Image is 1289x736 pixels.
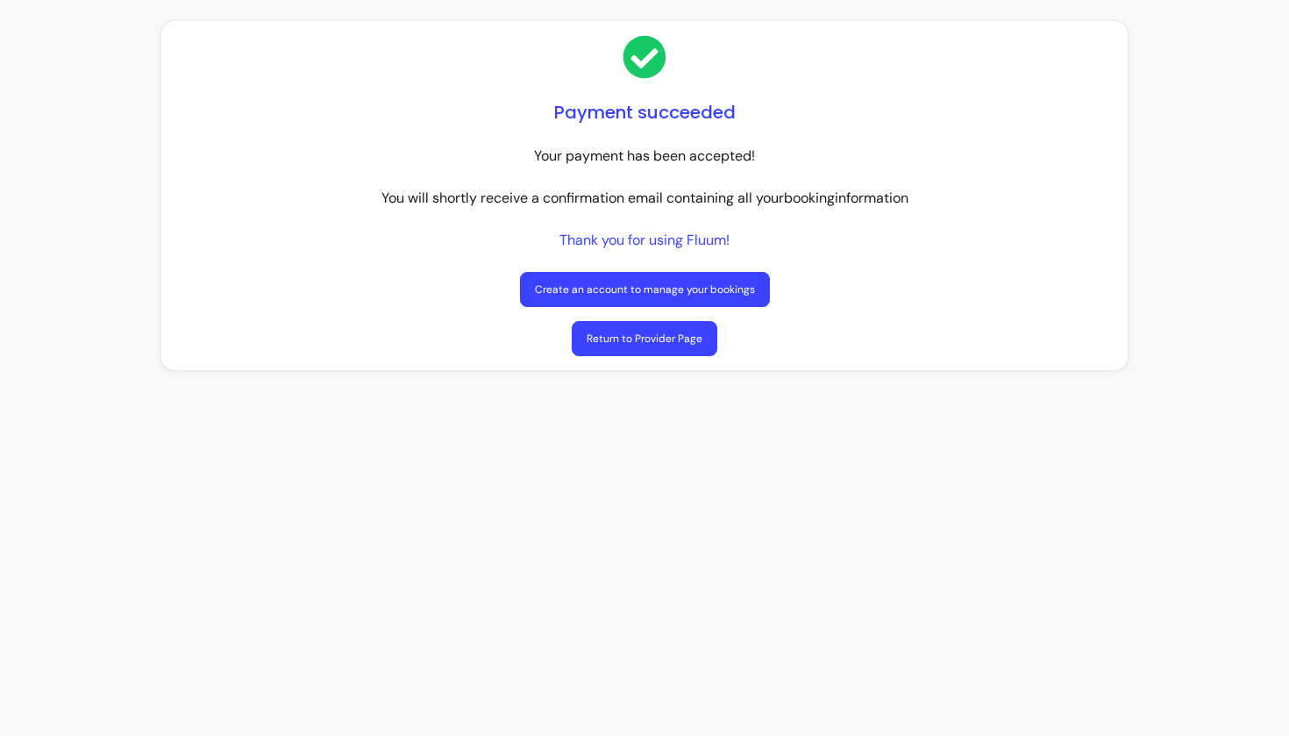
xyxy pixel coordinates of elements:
h1: Payment succeeded [554,100,736,125]
p: Thank you for using Fluum! [559,230,730,251]
p: You will shortly receive a confirmation email containing all your booking information [381,188,908,209]
a: Create an account to manage your bookings [520,272,770,307]
a: Return to Provider Page [572,321,717,356]
p: Your payment has been accepted! [534,146,755,167]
